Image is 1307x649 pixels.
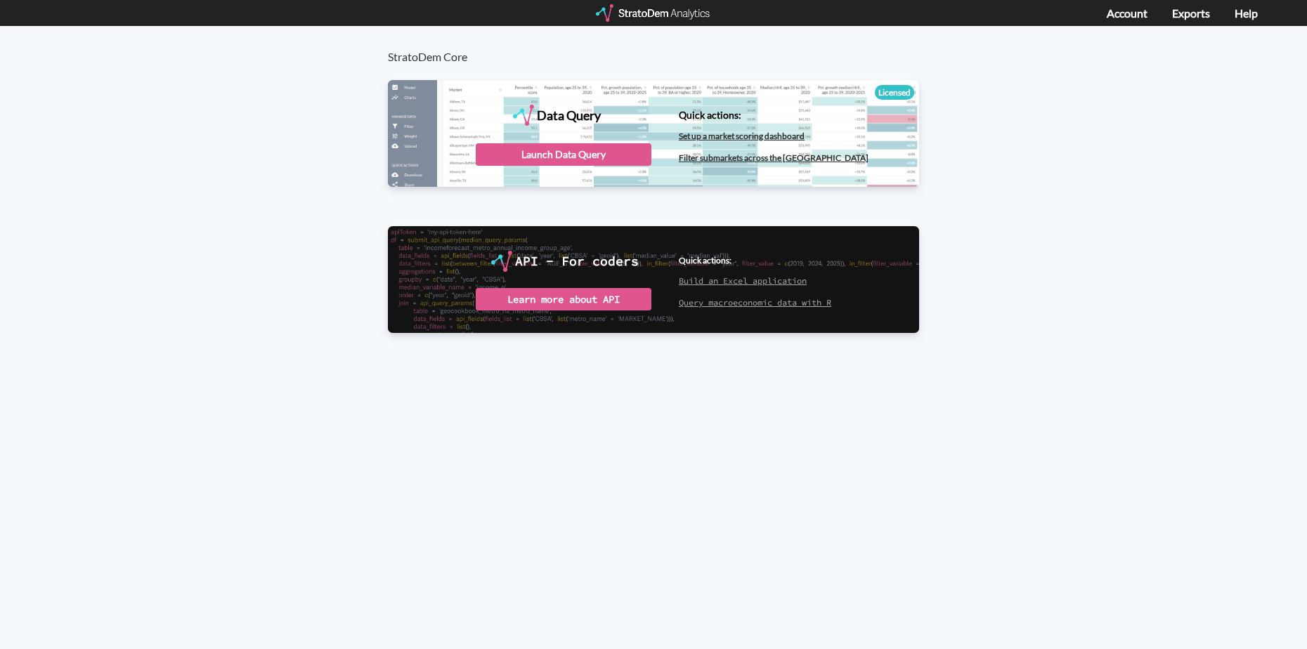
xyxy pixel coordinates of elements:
div: Learn more about API [476,288,651,310]
a: Exports [1172,6,1210,20]
div: Licensed [875,85,914,100]
div: API - For coders [515,251,639,272]
a: Set up a market scoring dashboard [679,131,805,141]
div: Data Query [537,105,601,126]
a: Help [1235,6,1258,20]
a: Build an Excel application [679,275,807,286]
div: Launch Data Query [476,143,651,166]
a: Query macroeconomic data with R [679,297,831,308]
h4: Quick actions: [679,256,831,265]
a: Filter submarkets across the [GEOGRAPHIC_DATA] [679,152,869,163]
a: Account [1107,6,1147,20]
h4: Quick actions: [679,110,869,120]
h3: StratoDem Core [388,26,934,63]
